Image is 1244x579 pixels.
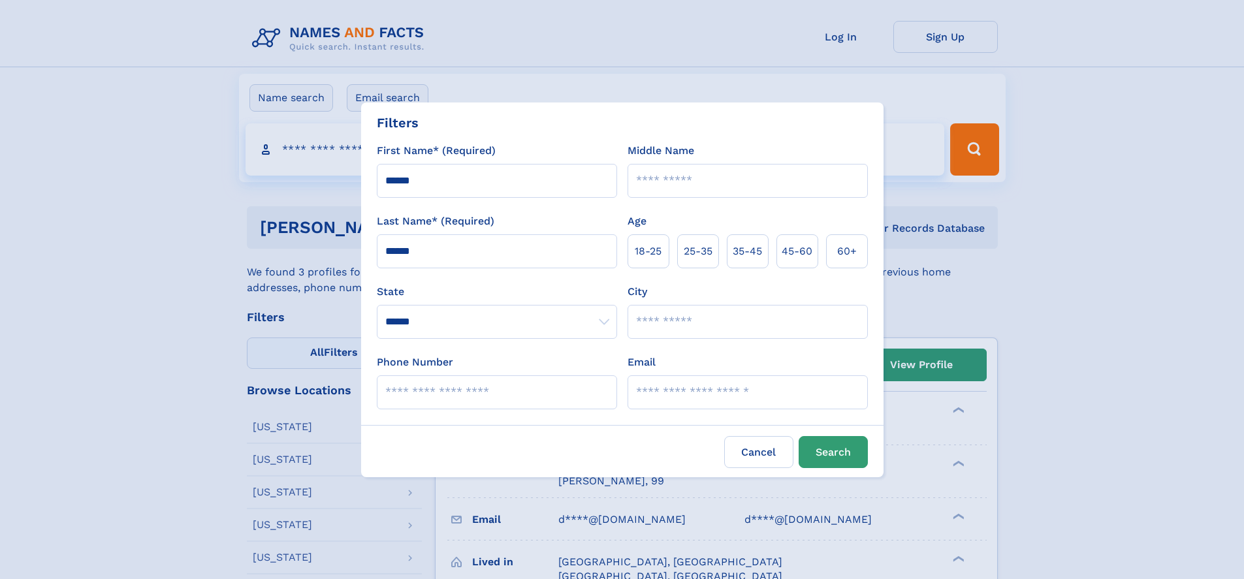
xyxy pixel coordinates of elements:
[377,113,419,133] div: Filters
[684,243,712,259] span: 25‑35
[377,354,453,370] label: Phone Number
[377,213,494,229] label: Last Name* (Required)
[837,243,857,259] span: 60+
[635,243,662,259] span: 18‑25
[733,243,762,259] span: 35‑45
[724,436,793,468] label: Cancel
[628,143,694,159] label: Middle Name
[377,284,617,300] label: State
[628,213,646,229] label: Age
[377,143,496,159] label: First Name* (Required)
[782,243,812,259] span: 45‑60
[628,354,656,370] label: Email
[628,284,647,300] label: City
[799,436,868,468] button: Search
